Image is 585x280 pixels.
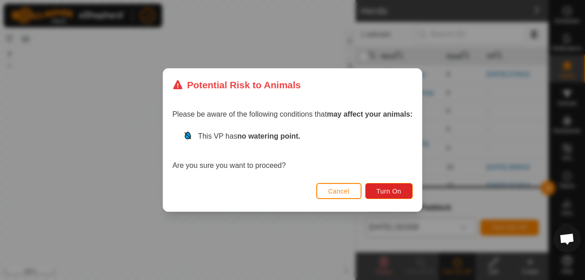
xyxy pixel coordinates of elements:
[327,110,413,118] strong: may affect your animals:
[172,78,301,92] div: Potential Risk to Animals
[365,183,413,199] button: Turn On
[198,132,300,140] span: This VP has
[172,110,413,118] span: Please be aware of the following conditions that
[377,188,401,195] span: Turn On
[316,183,362,199] button: Cancel
[237,132,300,140] strong: no watering point.
[172,131,413,171] div: Are you sure you want to proceed?
[553,225,581,253] div: Open chat
[328,188,350,195] span: Cancel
